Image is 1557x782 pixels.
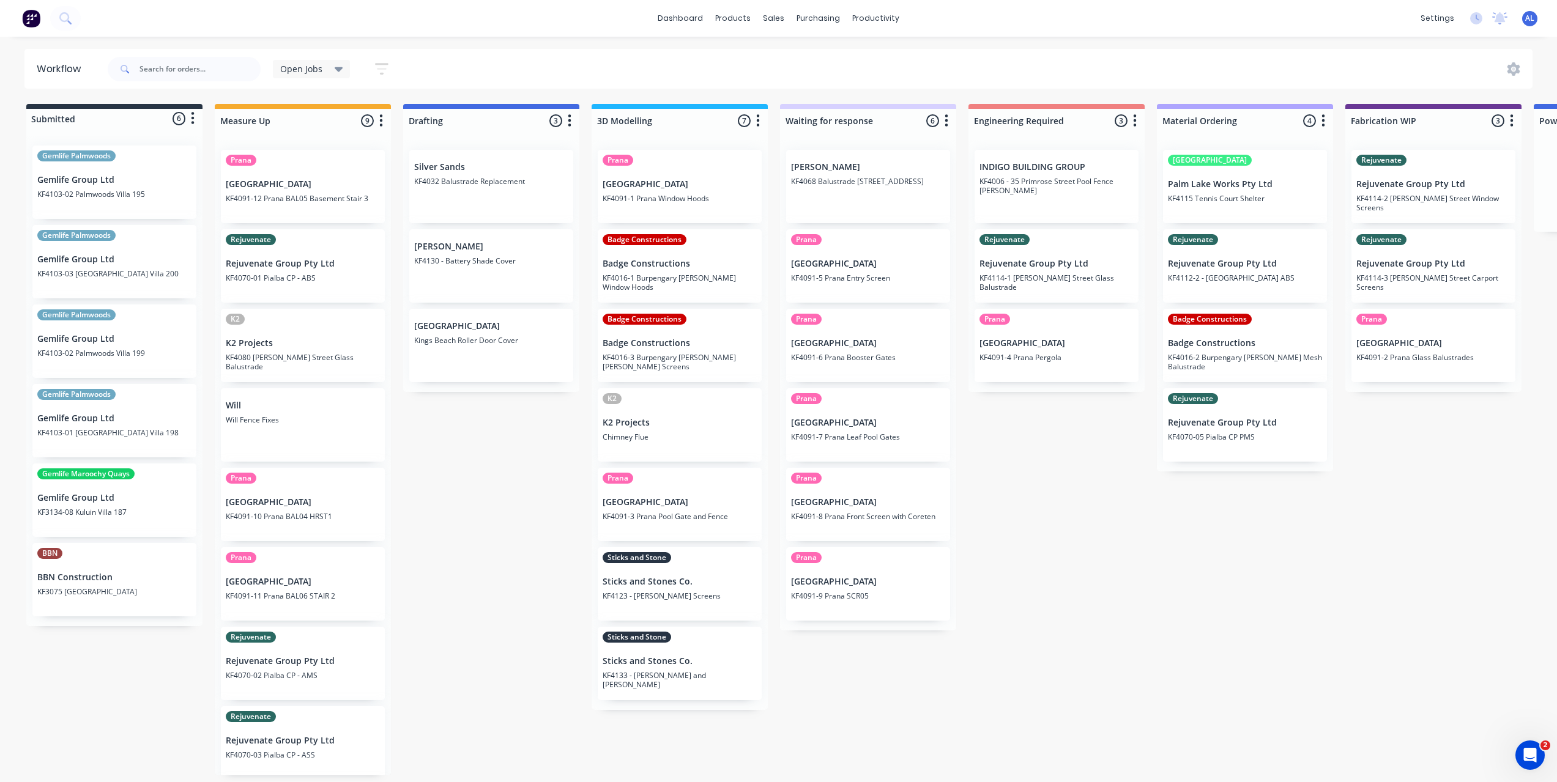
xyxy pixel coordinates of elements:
[226,273,380,282] p: KF4070-01 Pialba CP - ABS
[32,543,196,616] div: BBNBBN ConstructionKF3075 [GEOGRAPHIC_DATA]
[37,150,116,161] div: Gemlife Palmwoods
[603,473,633,484] div: Prana
[221,388,385,462] div: WillWill Fence Fixes
[1168,273,1322,282] p: KF4112-2 - [GEOGRAPHIC_DATA] ABS
[1168,418,1322,428] p: Rejuvenate Group Pty Ltd
[975,150,1139,223] div: INDIGO BUILDING GROUPKF4006 - 35 Primrose Street Pool Fence [PERSON_NAME]
[791,473,822,484] div: Prana
[226,179,380,190] p: [GEOGRAPHIC_DATA]
[414,256,568,265] p: KF4130 - Battery Shade Cover
[221,547,385,621] div: Prana[GEOGRAPHIC_DATA]KF4091-11 Prana BAL06 STAIR 2
[37,349,191,358] p: KF4103-02 Palmwoods Villa 199
[603,671,757,689] p: KF4133 - [PERSON_NAME] and [PERSON_NAME]
[603,273,757,292] p: KF4016-1 Burpengary [PERSON_NAME] Window Hoods
[37,468,135,479] div: Gemlife Maroochy Quays
[786,388,950,462] div: Prana[GEOGRAPHIC_DATA]KF4091-7 Prana Leaf Pool Gates
[709,9,757,28] div: products
[603,432,757,441] p: Chimney Flue
[37,175,191,185] p: Gemlife Group Ltd
[791,418,945,428] p: [GEOGRAPHIC_DATA]
[1168,314,1252,325] div: Badge Constructions
[226,497,380,507] p: [GEOGRAPHIC_DATA]
[1168,179,1322,190] p: Palm Lake Works Pty Ltd
[975,229,1139,303] div: RejuvenateRejuvenate Group Pty LtdKF4114-1 [PERSON_NAME] Street Glass Balustrade
[791,577,945,587] p: [GEOGRAPHIC_DATA]
[1168,234,1218,245] div: Rejuvenate
[221,229,385,303] div: RejuvenateRejuvenate Group Pty LtdKF4070-01 Pialba CP - ABS
[414,242,568,252] p: [PERSON_NAME]
[37,389,116,400] div: Gemlife Palmwoods
[603,179,757,190] p: [GEOGRAPHIC_DATA]
[1168,338,1322,349] p: Badge Constructions
[37,428,191,437] p: KF4103-01 [GEOGRAPHIC_DATA] Villa 198
[1540,740,1550,750] span: 2
[791,162,945,172] p: [PERSON_NAME]
[226,400,380,411] p: Will
[1356,273,1511,292] p: KF4114-3 [PERSON_NAME] Street Carport Screens
[32,225,196,298] div: Gemlife PalmwoodsGemlife Group LtdKF4103-03 [GEOGRAPHIC_DATA] Villa 200
[1351,309,1515,382] div: Prana[GEOGRAPHIC_DATA]KF4091-2 Prana Glass Balustrades
[603,418,757,428] p: K2 Projects
[1168,259,1322,269] p: Rejuvenate Group Pty Ltd
[603,259,757,269] p: Badge Constructions
[791,512,945,521] p: KF4091-8 Prana Front Screen with Coreten
[979,338,1134,349] p: [GEOGRAPHIC_DATA]
[37,493,191,503] p: Gemlife Group Ltd
[1168,353,1322,371] p: KF4016-2 Burpengary [PERSON_NAME] Mesh Balustrade
[979,234,1030,245] div: Rejuvenate
[979,259,1134,269] p: Rejuvenate Group Pty Ltd
[1356,338,1511,349] p: [GEOGRAPHIC_DATA]
[226,338,380,349] p: K2 Projects
[786,150,950,223] div: [PERSON_NAME]KF4068 Balustrade [STREET_ADDRESS]
[790,9,846,28] div: purchasing
[1356,234,1407,245] div: Rejuvenate
[32,304,196,378] div: Gemlife PalmwoodsGemlife Group LtdKF4103-02 Palmwoods Villa 199
[603,314,686,325] div: Badge Constructions
[603,353,757,371] p: KF4016-3 Burpengary [PERSON_NAME] [PERSON_NAME] Screens
[226,314,245,325] div: K2
[791,273,945,282] p: KF4091-5 Prana Entry Screen
[598,150,762,223] div: Prana[GEOGRAPHIC_DATA]KF4091-1 Prana Window Hoods
[37,572,191,583] p: BBN Construction
[603,234,686,245] div: Badge Constructions
[37,190,191,199] p: KF4103-02 Palmwoods Villa 195
[979,273,1134,292] p: KF4114-1 [PERSON_NAME] Street Glass Balustrade
[226,577,380,587] p: [GEOGRAPHIC_DATA]
[37,334,191,344] p: Gemlife Group Ltd
[226,259,380,269] p: Rejuvenate Group Pty Ltd
[226,656,380,666] p: Rejuvenate Group Pty Ltd
[791,497,945,507] p: [GEOGRAPHIC_DATA]
[1356,353,1511,362] p: KF4091-2 Prana Glass Balustrades
[1356,179,1511,190] p: Rejuvenate Group Pty Ltd
[1163,309,1327,382] div: Badge ConstructionsBadge ConstructionsKF4016-2 Burpengary [PERSON_NAME] Mesh Balustrade
[226,736,380,746] p: Rejuvenate Group Pty Ltd
[32,384,196,457] div: Gemlife PalmwoodsGemlife Group LtdKF4103-01 [GEOGRAPHIC_DATA] Villa 198
[37,269,191,278] p: KF4103-03 [GEOGRAPHIC_DATA] Villa 200
[1163,150,1327,223] div: [GEOGRAPHIC_DATA]Palm Lake Works Pty LtdKF4115 Tennis Court Shelter
[791,338,945,349] p: [GEOGRAPHIC_DATA]
[1168,393,1218,404] div: Rejuvenate
[598,309,762,382] div: Badge ConstructionsBadge ConstructionsKF4016-3 Burpengary [PERSON_NAME] [PERSON_NAME] Screens
[22,9,40,28] img: Factory
[791,234,822,245] div: Prana
[791,314,822,325] div: Prana
[603,497,757,507] p: [GEOGRAPHIC_DATA]
[1168,194,1322,203] p: KF4115 Tennis Court Shelter
[226,512,380,521] p: KF4091-10 Prana BAL04 HRST1
[37,413,191,424] p: Gemlife Group Ltd
[652,9,709,28] a: dashboard
[1351,229,1515,303] div: RejuvenateRejuvenate Group Pty LtdKF4114-3 [PERSON_NAME] Street Carport Screens
[791,259,945,269] p: [GEOGRAPHIC_DATA]
[846,9,905,28] div: productivity
[603,656,757,666] p: Sticks and Stones Co.
[226,473,256,484] div: Prana
[221,706,385,780] div: RejuvenateRejuvenate Group Pty LtdKF4070-03 Pialba CP - ASS
[226,234,276,245] div: Rejuvenate
[791,432,945,441] p: KF4091-7 Prana Leaf Pool Gates
[603,591,757,600] p: KF4123 - [PERSON_NAME] Screens
[791,353,945,362] p: KF4091-6 Prana Booster Gates
[1515,740,1545,770] iframe: Intercom live chat
[221,468,385,541] div: Prana[GEOGRAPHIC_DATA]KF4091-10 Prana BAL04 HRST1
[786,547,950,621] div: Prana[GEOGRAPHIC_DATA]KF4091-9 Prana SCR05
[603,338,757,349] p: Badge Constructions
